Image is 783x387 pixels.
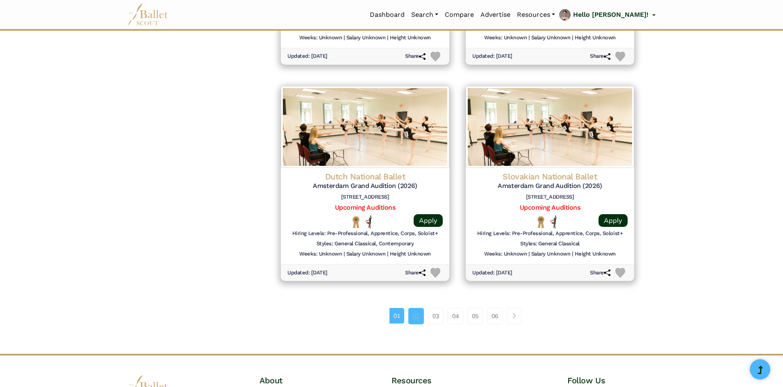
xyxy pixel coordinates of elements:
h6: Height Unknown [390,34,431,41]
h6: | [528,251,530,258]
a: Dashboard [366,6,408,23]
a: 03 [428,308,444,324]
h6: Weeks: Unknown [299,251,342,258]
img: National [536,216,546,229]
h6: | [572,251,573,258]
h6: [STREET_ADDRESS] [287,194,443,201]
a: Apply [414,214,443,227]
h4: Slovakian National Ballet [472,171,628,182]
a: 06 [487,308,503,324]
h6: Hiring Levels: Pre-Professional, Apprentice, Corps, Soloist+ [477,230,623,237]
h6: | [387,34,388,41]
h6: Share [590,53,610,60]
h4: Dutch National Ballet [287,171,443,182]
img: All [550,215,556,229]
h6: Share [405,53,426,60]
h6: Updated: [DATE] [287,53,328,60]
h6: Height Unknown [390,251,431,258]
h6: Weeks: Unknown [299,34,342,41]
img: profile picture [559,9,571,23]
a: 04 [448,308,463,324]
h6: Salary Unknown [346,34,385,41]
a: 01 [389,308,404,324]
a: 05 [467,308,483,324]
img: Heart [615,52,625,61]
h4: Resources [391,375,524,386]
h6: Share [590,269,610,276]
p: Hello [PERSON_NAME]! [573,9,649,20]
a: 02 [408,308,424,324]
h6: Styles: General Classical [520,240,580,247]
h4: About [259,375,348,386]
nav: Page navigation example [389,308,526,324]
h6: Updated: [DATE] [287,269,328,276]
img: All [365,215,371,229]
h6: Height Unknown [575,34,616,41]
h6: Weeks: Unknown [484,251,527,258]
h6: Share [405,269,426,276]
h6: Salary Unknown [531,34,570,41]
h5: Amsterdam Grand Audition (2026) [472,182,628,190]
a: Resources [514,6,558,23]
h6: | [572,34,573,41]
a: Advertise [477,6,514,23]
a: Upcoming Auditions [520,204,580,211]
h6: Updated: [DATE] [472,269,512,276]
h6: Styles: General Classical, Contemporary [316,240,414,247]
h6: | [528,34,530,41]
h4: Follow Us [567,375,656,386]
h6: Height Unknown [575,251,616,258]
a: Apply [599,214,628,227]
h6: [STREET_ADDRESS] [472,194,628,201]
a: Upcoming Auditions [335,204,395,211]
img: Heart [615,268,625,278]
h6: | [344,34,345,41]
a: Compare [442,6,477,23]
h6: | [344,251,345,258]
h6: Hiring Levels: Pre-Professional, Apprentice, Corps, Soloist+ [292,230,438,237]
h5: Amsterdam Grand Audition (2026) [287,182,443,190]
h6: Salary Unknown [531,251,570,258]
h6: Weeks: Unknown [484,34,527,41]
img: Logo [466,86,634,168]
a: profile picture Hello [PERSON_NAME]! [558,8,656,21]
h6: | [387,251,388,258]
img: Logo [281,86,449,168]
h6: Salary Unknown [346,251,385,258]
img: National [351,216,361,229]
a: Search [408,6,442,23]
img: Heart [430,52,440,61]
h6: Updated: [DATE] [472,53,512,60]
img: Heart [430,268,440,278]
